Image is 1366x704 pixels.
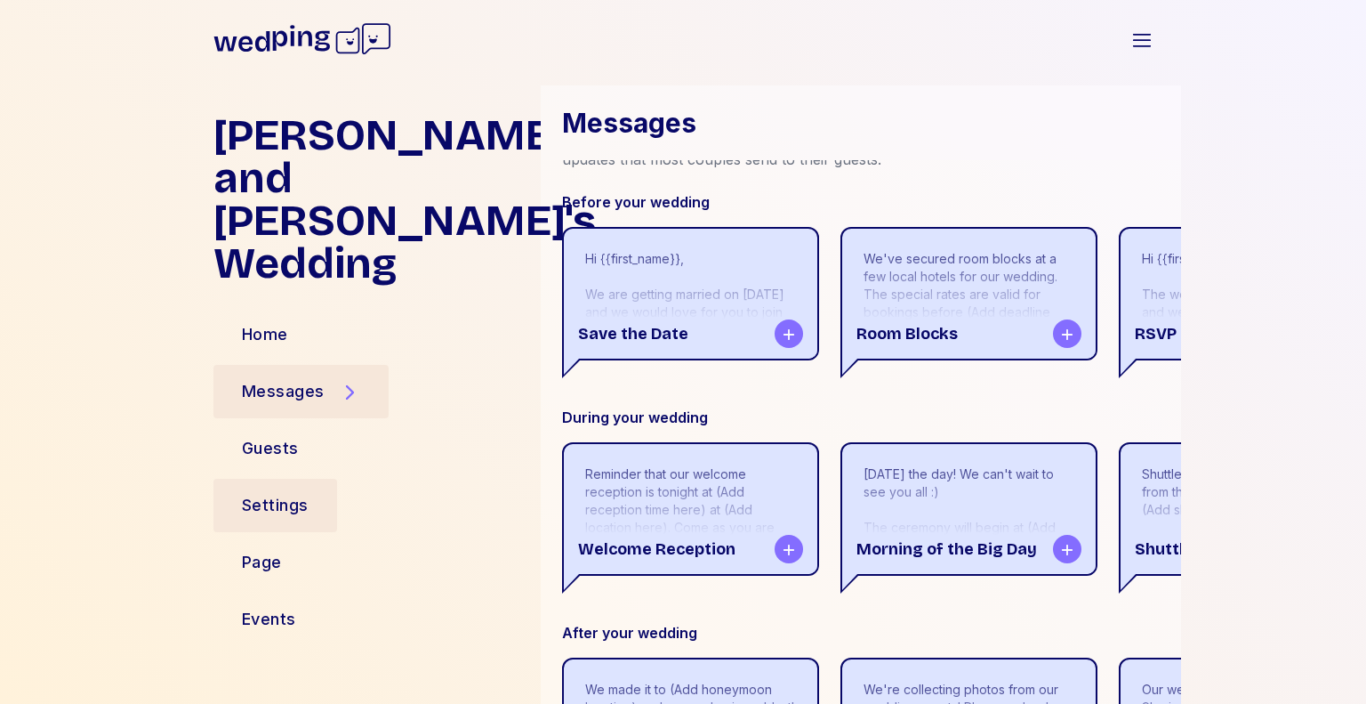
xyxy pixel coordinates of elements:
[842,309,1096,359] div: Room Blocks
[562,191,1181,213] div: Before your wedding
[562,407,1181,428] div: During your wedding
[242,493,309,518] div: Settings
[562,107,696,139] h1: Messages
[564,524,817,574] div: Welcome Reception
[242,322,288,347] div: Home
[1142,250,1353,446] div: Hi {{first_name}}, The wedding is coming up soon and we would love to see you there! If you haven...
[864,250,1074,375] div: We've secured room blocks at a few local hotels for our wedding. The special rates are valid for ...
[242,379,325,404] div: Messages
[242,550,282,575] div: Page
[1142,465,1353,572] div: Shuttles to our venue will leave from the (Add hotel name here) at (Add shuttle times here). Ride...
[585,465,796,590] div: Reminder that our welcome reception is tonight at (Add reception time here) at (Add location here...
[213,114,526,285] h1: [PERSON_NAME] and [PERSON_NAME]'s Wedding
[585,250,796,446] div: Hi {{first_name}}, We are getting married on [DATE] and we would love for you to join us! Please ...
[242,436,299,461] div: Guests
[564,309,817,359] div: Save the Date
[864,465,1074,661] div: [DATE] the day! We can't wait to see you all :) The ceremony will begin at (Add ceremony time her...
[842,524,1096,574] div: Morning of the Big Day
[242,607,296,632] div: Events
[562,622,1181,643] div: After your wedding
